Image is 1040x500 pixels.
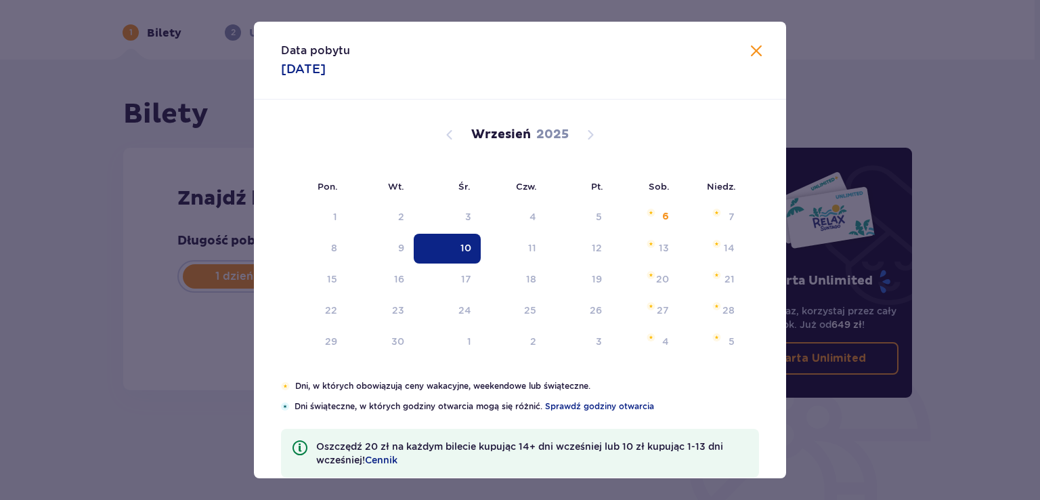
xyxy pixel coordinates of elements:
td: Selected. środa, 10 września 2025 [414,234,481,264]
small: Niedz. [707,181,736,192]
td: wtorek, 16 września 2025 [347,265,414,295]
div: 4 [529,210,536,224]
small: Czw. [516,181,537,192]
div: 20 [656,272,669,286]
td: czwartek, 2 października 2025 [481,327,546,357]
td: poniedziałek, 22 września 2025 [281,296,347,326]
div: 3 [465,210,471,224]
td: piątek, 3 października 2025 [546,327,611,357]
td: piątek, 26 września 2025 [546,296,611,326]
div: 8 [331,241,337,255]
div: 1 [467,335,471,348]
td: wtorek, 9 września 2025 [347,234,414,264]
div: 6 [662,210,669,224]
td: Not available. poniedziałek, 1 września 2025 [281,203,347,232]
div: 3 [596,335,602,348]
td: wtorek, 30 września 2025 [347,327,414,357]
div: 2 [398,210,404,224]
td: środa, 1 października 2025 [414,327,481,357]
div: 19 [592,272,602,286]
td: środa, 17 września 2025 [414,265,481,295]
td: Not available. czwartek, 4 września 2025 [481,203,546,232]
td: poniedziałek, 15 września 2025 [281,265,347,295]
div: 24 [458,304,471,317]
small: Pon. [318,181,338,192]
td: piątek, 12 września 2025 [546,234,611,264]
td: sobota, 20 września 2025 [611,265,678,295]
div: 5 [596,210,602,224]
div: 22 [325,304,337,317]
td: sobota, 4 października 2025 [611,327,678,357]
td: niedziela, 28 września 2025 [678,296,744,326]
small: Pt. [591,181,603,192]
td: wtorek, 23 września 2025 [347,296,414,326]
td: piątek, 19 września 2025 [546,265,611,295]
div: 23 [392,304,404,317]
div: 18 [526,272,536,286]
div: 13 [659,241,669,255]
td: poniedziałek, 8 września 2025 [281,234,347,264]
div: 1 [333,210,337,224]
div: 25 [524,304,536,317]
small: Sob. [649,181,670,192]
td: Not available. środa, 3 września 2025 [414,203,481,232]
small: Śr. [458,181,471,192]
td: środa, 24 września 2025 [414,296,481,326]
div: 11 [528,241,536,255]
td: sobota, 27 września 2025 [611,296,678,326]
div: 27 [657,304,669,317]
td: poniedziałek, 29 września 2025 [281,327,347,357]
td: Not available. wtorek, 2 września 2025 [347,203,414,232]
td: czwartek, 11 września 2025 [481,234,546,264]
div: 9 [398,241,404,255]
div: 2 [530,335,536,348]
td: niedziela, 7 września 2025 [678,203,744,232]
div: 30 [391,335,404,348]
div: 29 [325,335,337,348]
div: 4 [662,335,669,348]
p: Dni, w których obowiązują ceny wakacyjne, weekendowe lub świąteczne. [295,380,759,392]
td: niedziela, 14 września 2025 [678,234,744,264]
div: 12 [592,241,602,255]
td: sobota, 13 września 2025 [611,234,678,264]
td: Not available. piątek, 5 września 2025 [546,203,611,232]
td: niedziela, 21 września 2025 [678,265,744,295]
div: 10 [460,241,471,255]
div: 26 [590,304,602,317]
div: Calendar [254,100,786,380]
div: 16 [394,272,404,286]
td: czwartek, 18 września 2025 [481,265,546,295]
div: 15 [327,272,337,286]
small: Wt. [388,181,404,192]
div: 17 [461,272,471,286]
td: niedziela, 5 października 2025 [678,327,744,357]
td: czwartek, 25 września 2025 [481,296,546,326]
td: sobota, 6 września 2025 [611,203,678,232]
